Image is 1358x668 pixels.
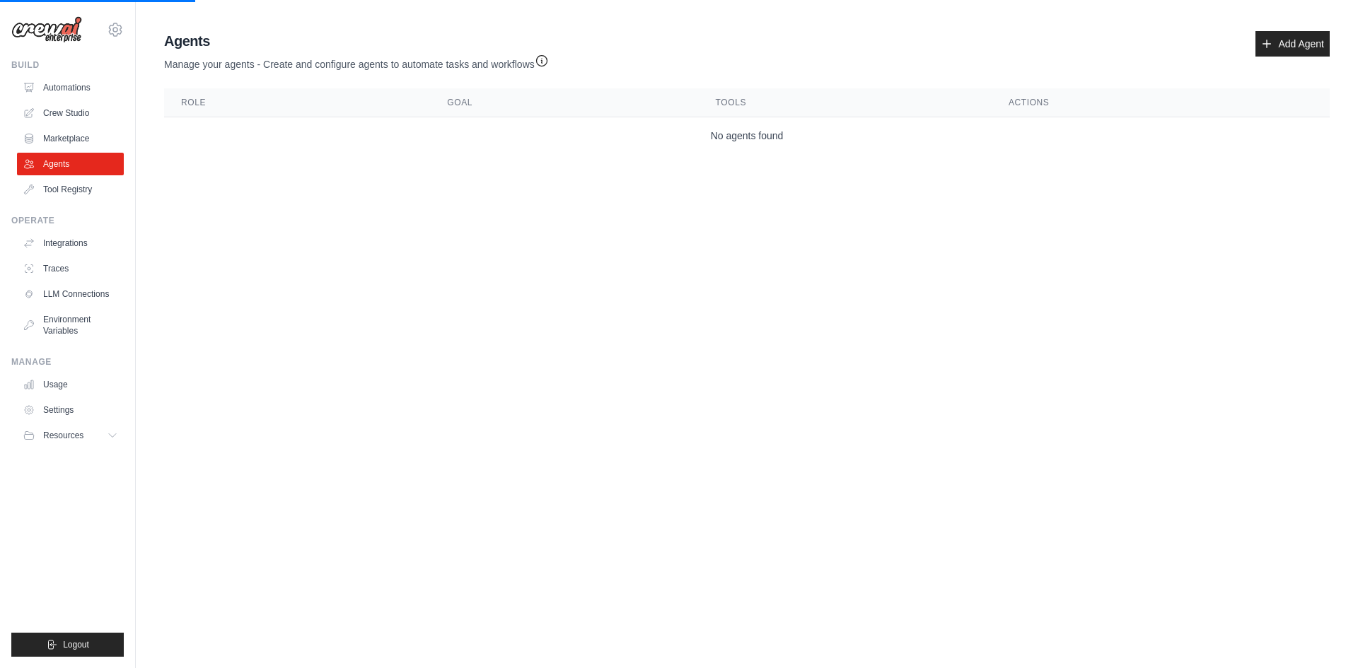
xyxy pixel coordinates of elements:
[43,430,83,441] span: Resources
[17,76,124,99] a: Automations
[17,127,124,150] a: Marketplace
[164,51,549,71] p: Manage your agents - Create and configure agents to automate tasks and workflows
[17,283,124,305] a: LLM Connections
[11,59,124,71] div: Build
[17,257,124,280] a: Traces
[17,424,124,447] button: Resources
[11,215,124,226] div: Operate
[11,633,124,657] button: Logout
[17,399,124,421] a: Settings
[11,16,82,43] img: Logo
[164,88,430,117] th: Role
[164,31,549,51] h2: Agents
[17,102,124,124] a: Crew Studio
[17,373,124,396] a: Usage
[17,178,124,201] a: Tool Registry
[17,232,124,254] a: Integrations
[164,117,1330,155] td: No agents found
[63,639,89,650] span: Logout
[1255,31,1330,57] a: Add Agent
[699,88,992,117] th: Tools
[17,153,124,175] a: Agents
[430,88,698,117] th: Goal
[17,308,124,342] a: Environment Variables
[11,356,124,368] div: Manage
[992,88,1330,117] th: Actions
